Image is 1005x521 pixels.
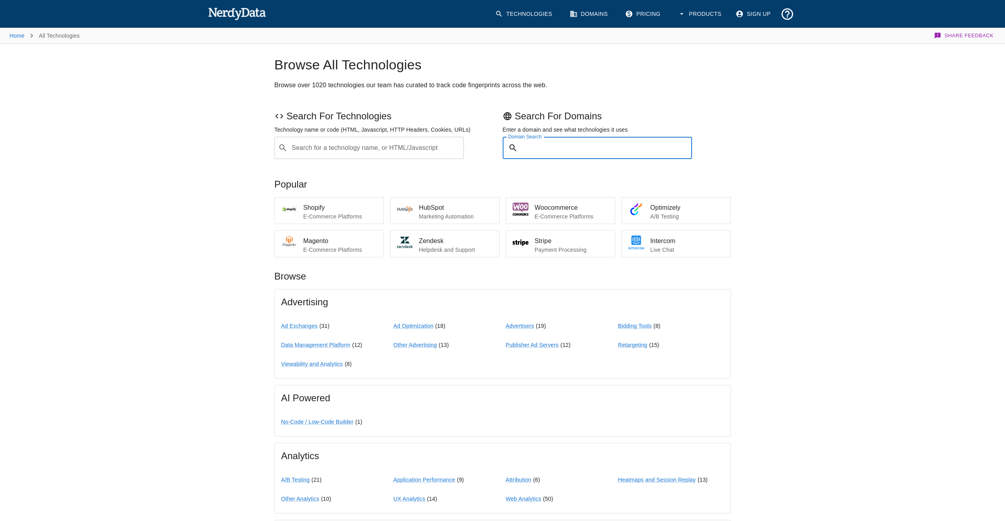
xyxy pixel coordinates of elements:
[649,342,660,348] span: ( 15 )
[393,323,433,329] a: Ad Optimization
[622,230,731,257] a: IntercomLive Chat
[533,477,540,483] span: ( 6 )
[390,230,500,257] a: ZendeskHelpdesk and Support
[561,342,571,348] span: ( 12 )
[275,110,503,123] p: Search For Technologies
[352,342,362,348] span: ( 12 )
[535,246,608,254] p: Payment Processing
[543,496,553,502] span: ( 50 )
[10,28,80,44] nav: breadcrumb
[303,246,377,254] p: E-Commerce Platforms
[275,270,731,283] p: Browse
[281,392,724,404] span: AI Powered
[650,236,724,246] span: Intercom
[275,230,384,257] a: MagentoE-Commerce Platforms
[303,203,377,213] span: Shopify
[933,28,995,44] button: Share Feedback
[419,203,493,213] span: HubSpot
[39,32,80,40] p: All Technologies
[419,246,493,254] p: Helpdesk and Support
[650,203,724,213] span: Optimizely
[650,213,724,220] p: A/B Testing
[419,213,493,220] p: Marketing Automation
[275,126,503,134] p: Technology name or code (HTML, Javascript, HTTP Headers, Cookies, URLs)
[393,342,437,348] a: Other Advertising
[536,323,546,329] span: ( 19 )
[535,236,608,246] span: Stripe
[281,419,354,425] a: No-Code / Low-Code Builder
[508,133,542,140] label: Domain Search
[435,323,446,329] span: ( 18 )
[419,236,493,246] span: Zendesk
[439,342,449,348] span: ( 13 )
[275,80,731,91] h2: Browse over 1020 technologies our team has curated to track code fingerprints across the web.
[777,4,797,24] button: Support and Documentation
[208,6,266,21] img: NerdyData.com
[654,323,661,329] span: ( 8 )
[503,110,731,123] p: Search For Domains
[393,477,455,483] a: Application Performance
[506,230,615,257] a: StripePayment Processing
[698,477,708,483] span: ( 13 )
[10,33,25,39] a: Home
[622,197,731,224] a: OptimizelyA/B Testing
[427,496,437,502] span: ( 14 )
[535,203,608,213] span: Woocommerce
[503,126,731,134] p: Enter a domain and see what technologies it uses
[618,477,696,483] a: Heatmaps and Session Replay
[281,361,343,367] a: Viewability and Analytics
[281,496,319,502] a: Other Analytics
[565,4,614,24] a: Domains
[506,496,542,502] a: Web Analytics
[506,477,532,483] a: Attribution
[390,197,500,224] a: HubSpotMarketing Automation
[731,4,777,24] a: Sign Up
[650,246,724,254] p: Live Chat
[506,342,559,348] a: Publisher Ad Servers
[281,323,318,329] a: Ad Exchanges
[620,4,667,24] a: Pricing
[275,178,731,191] p: Popular
[311,477,322,483] span: ( 21 )
[345,361,352,367] span: ( 8 )
[618,323,652,329] a: Bidding Tools
[506,197,615,224] a: WoocommerceE-Commerce Platforms
[303,236,377,246] span: Magento
[457,477,464,483] span: ( 9 )
[281,477,310,483] a: A/B Testing
[319,323,330,329] span: ( 31 )
[506,323,534,329] a: Advertisers
[275,57,731,73] h1: Browse All Technologies
[393,496,425,502] a: UX Analytics
[281,342,351,348] a: Data Management Platform
[490,4,559,24] a: Technologies
[281,296,724,308] span: Advertising
[321,496,332,502] span: ( 10 )
[673,4,728,24] button: Products
[355,419,362,425] span: ( 1 )
[275,197,384,224] a: ShopifyE-Commerce Platforms
[618,342,647,348] a: Retargeting
[303,213,377,220] p: E-Commerce Platforms
[281,450,724,462] span: Analytics
[535,213,608,220] p: E-Commerce Platforms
